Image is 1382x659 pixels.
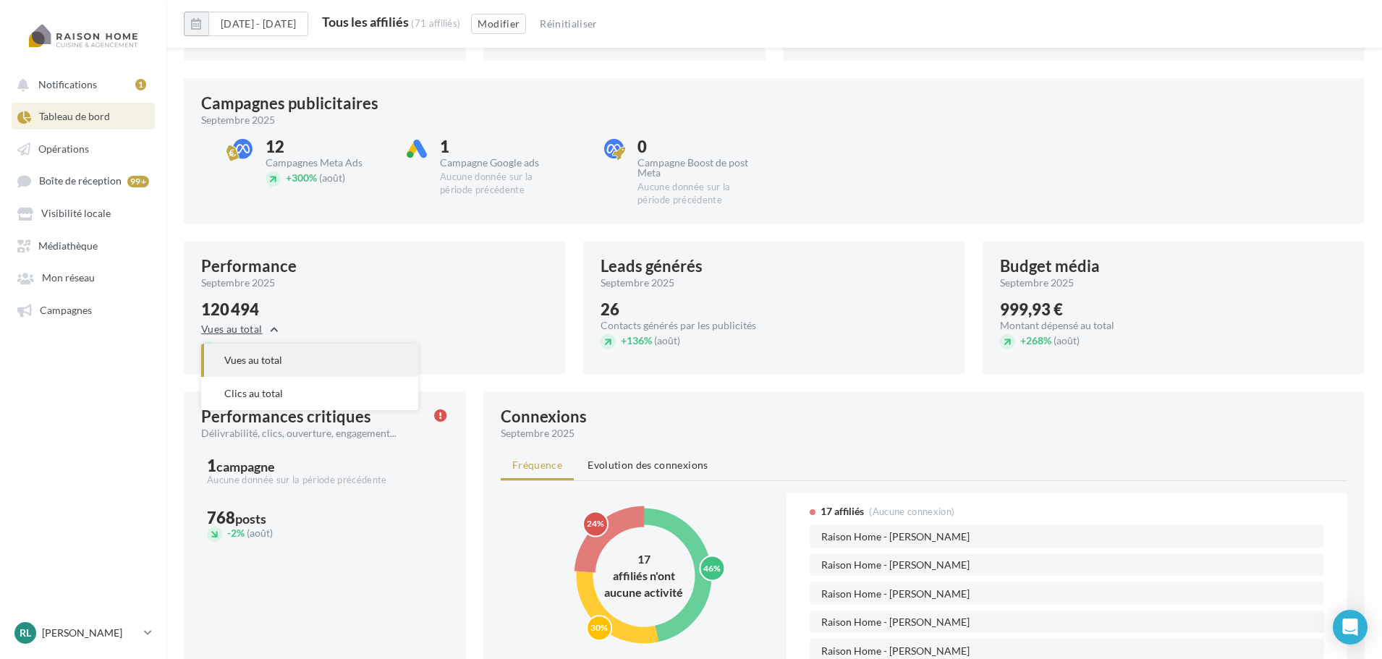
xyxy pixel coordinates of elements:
span: 136% [621,334,652,346]
span: Raison Home - [PERSON_NAME] [821,589,970,600]
div: Leads générés [601,258,703,274]
div: (71 affiliés) [411,17,460,29]
button: Vues au total [201,320,286,338]
button: Notifications 1 [9,71,152,97]
div: Performance [201,258,297,274]
div: 0 [637,139,758,155]
span: 268% [1020,334,1051,346]
span: septembre 2025 [201,276,275,290]
span: + [286,171,292,184]
a: Campagnes [9,297,158,323]
div: Open Intercom Messenger [1333,610,1368,645]
div: Délivrabilité, clics, ouverture, engagement... [201,426,423,441]
div: Montant dépensé au total [1000,320,1114,331]
span: Notifications [38,78,97,90]
div: Campagnes Meta Ads [266,158,386,168]
span: + [621,334,627,346]
div: 120 494 [201,302,287,318]
button: [DATE] - [DATE] [184,12,308,36]
span: RL [20,626,31,640]
div: posts [235,512,266,525]
a: Médiathèque [9,232,158,258]
button: [DATE] - [DATE] [208,12,308,36]
div: 1 [207,458,443,474]
div: campagne [216,460,275,473]
div: Aucune donnée sur la période précédente [207,474,443,487]
div: Contacts générés par les publicités [601,320,756,331]
a: Tableau de bord [9,103,158,129]
div: Budget média [1000,258,1100,274]
text: 30% [590,622,608,633]
a: Visibilité locale [9,200,158,226]
div: Aucune donnée sur la période précédente [440,171,561,197]
div: Campagne Google ads [440,158,561,168]
span: + [221,341,227,354]
span: 225% [221,341,253,354]
div: 1 [440,139,561,155]
span: (août) [319,171,345,184]
div: 99+ [127,176,149,187]
span: Raison Home - [PERSON_NAME] [821,532,970,543]
div: Performances critiques [201,409,371,425]
a: Opérations [9,135,158,161]
div: 17 [601,551,687,568]
span: 300% [286,171,317,184]
span: Tableau de bord [39,111,110,123]
span: (août) [247,527,273,539]
text: 46% [703,563,721,574]
button: Modifier [471,14,526,34]
button: Clics au total [201,377,418,410]
span: septembre 2025 [1000,276,1074,290]
span: (août) [654,334,680,346]
span: 2% [227,527,245,539]
span: - [227,527,231,539]
div: 26 [601,302,756,318]
a: Mon réseau [9,264,158,290]
span: (Aucune connexion) [869,506,954,517]
div: 1 [135,79,146,90]
span: 17 affiliés [821,504,864,519]
p: [PERSON_NAME] [42,626,138,640]
a: Boîte de réception 99+ [9,167,158,194]
button: Vues au total [201,344,418,377]
span: Raison Home - [PERSON_NAME] [821,646,970,657]
span: (août) [1054,334,1080,346]
div: affiliés n'ont aucune activité [601,568,687,601]
div: Connexions [501,409,587,425]
span: (août) [255,341,281,354]
span: Raison Home - [PERSON_NAME] [821,617,970,628]
span: Visibilité locale [41,208,111,220]
span: septembre 2025 [501,426,575,441]
span: Evolution des connexions [588,459,708,471]
span: Médiathèque [38,239,98,252]
div: 999,93 € [1000,302,1114,318]
div: Aucune donnée sur la période précédente [637,181,758,207]
span: Boîte de réception [39,175,122,187]
button: Réinitialiser [534,15,603,33]
span: septembre 2025 [201,113,275,127]
div: 768 [207,510,443,526]
div: Tous les affiliés [322,15,409,28]
text: 24% [587,519,604,530]
span: Vues au total [224,354,282,366]
div: Campagne Boost de post Meta [637,158,758,178]
span: Raison Home - [PERSON_NAME] [821,560,970,571]
span: Mon réseau [42,272,95,284]
div: Campagnes publicitaires [201,95,378,111]
a: RL [PERSON_NAME] [12,619,155,647]
span: Opérations [38,143,89,155]
div: 12 [266,139,386,155]
span: septembre 2025 [601,276,674,290]
span: Clics au total [224,387,283,399]
span: + [1020,334,1026,346]
span: Campagnes [40,304,92,316]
